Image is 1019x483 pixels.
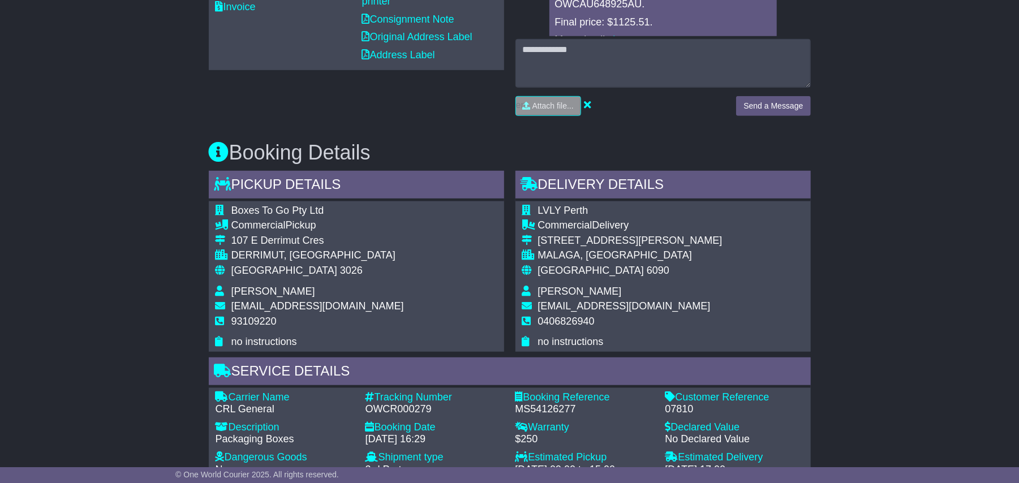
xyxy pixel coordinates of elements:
div: CRL General [216,403,354,416]
span: 93109220 [231,316,277,327]
div: 107 E Derrimut Cres [231,235,404,247]
div: Service Details [209,357,811,388]
div: Pickup [231,219,404,232]
div: Packaging Boxes [216,433,354,446]
div: Delivery [538,219,723,232]
span: [EMAIL_ADDRESS][DOMAIN_NAME] [231,300,404,312]
span: No [216,464,229,475]
span: Boxes To Go Pty Ltd [231,205,324,216]
div: Dangerous Goods [216,451,354,464]
div: Estimated Pickup [515,451,654,464]
div: [DATE] 09:00 to 15:00 [515,464,654,476]
div: $250 [515,433,654,446]
div: [DATE] 17:00 [665,464,804,476]
span: 3026 [340,265,363,276]
span: [GEOGRAPHIC_DATA] [538,265,644,276]
div: Carrier Name [216,391,354,404]
span: 6090 [647,265,669,276]
div: [DATE] 16:29 [366,433,504,446]
span: Commercial [231,219,286,231]
div: MALAGA, [GEOGRAPHIC_DATA] [538,249,723,262]
div: Booking Reference [515,391,654,404]
button: Send a Message [736,96,810,116]
div: Estimated Delivery [665,451,804,464]
span: no instructions [231,336,297,347]
p: More details: . [555,34,771,46]
div: Delivery Details [515,171,811,201]
span: © One World Courier 2025. All rights reserved. [175,470,339,479]
span: 0406826940 [538,316,595,327]
p: Final price: $1125.51. [555,16,771,29]
div: Warranty [515,421,654,434]
span: [GEOGRAPHIC_DATA] [231,265,337,276]
span: 3rd Party [366,464,407,475]
div: MS54126277 [515,403,654,416]
a: Invoice [216,1,256,12]
div: Customer Reference [665,391,804,404]
a: Address Label [362,49,435,61]
div: DERRIMUT, [GEOGRAPHIC_DATA] [231,249,404,262]
a: Original Address Label [362,31,472,42]
span: [EMAIL_ADDRESS][DOMAIN_NAME] [538,300,711,312]
div: 07810 [665,403,804,416]
span: [PERSON_NAME] [538,286,622,297]
div: Tracking Number [366,391,504,404]
div: Booking Date [366,421,504,434]
div: No Declared Value [665,433,804,446]
a: Consignment Note [362,14,454,25]
div: Description [216,421,354,434]
div: Shipment type [366,451,504,464]
div: [STREET_ADDRESS][PERSON_NAME] [538,235,723,247]
span: LVLY Perth [538,205,588,216]
span: no instructions [538,336,604,347]
a: here [613,34,634,45]
div: Pickup Details [209,171,504,201]
div: Declared Value [665,421,804,434]
h3: Booking Details [209,141,811,164]
div: OWCR000279 [366,403,504,416]
span: Commercial [538,219,592,231]
span: [PERSON_NAME] [231,286,315,297]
